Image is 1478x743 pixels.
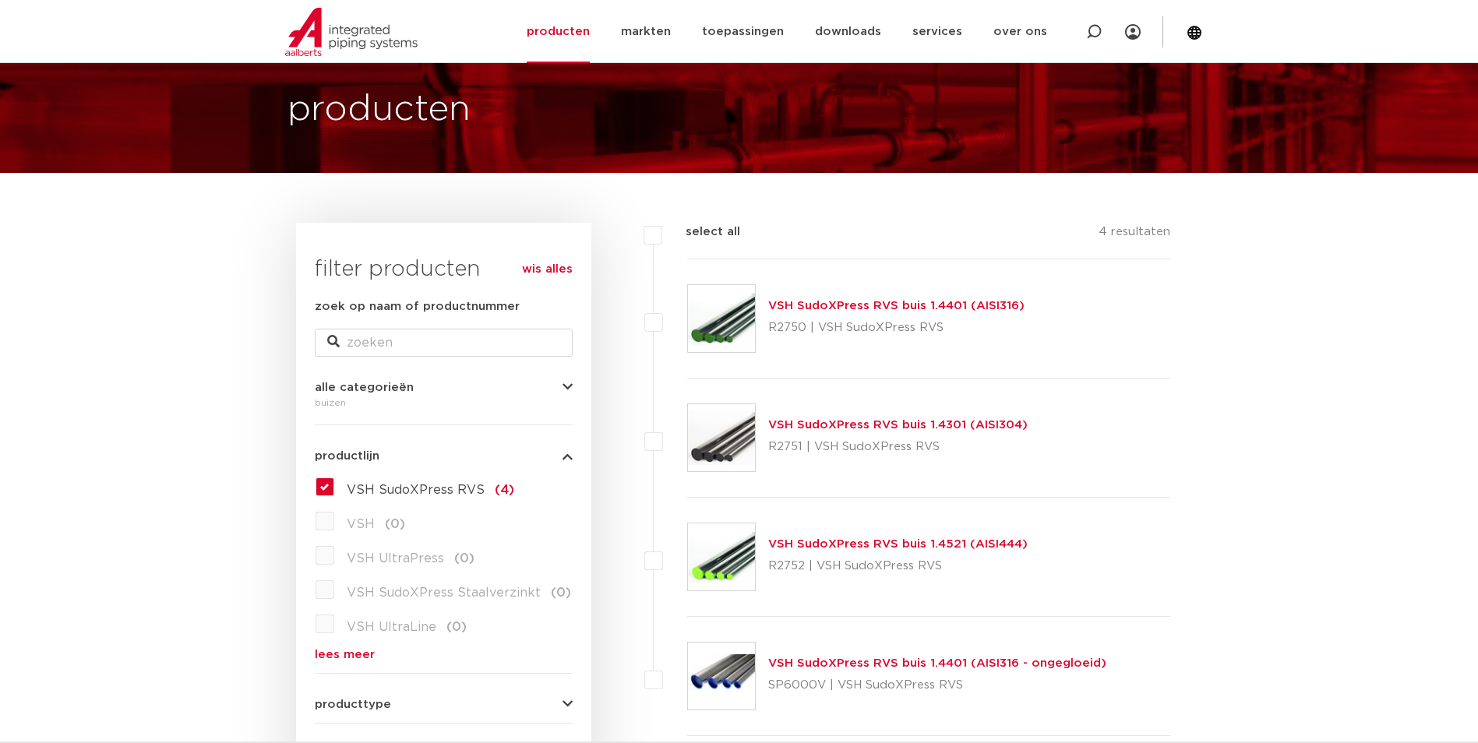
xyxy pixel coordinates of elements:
img: Thumbnail for VSH SudoXPress RVS buis 1.4301 (AISI304) [688,404,755,471]
span: VSH SudoXPress RVS [347,484,485,496]
a: wis alles [522,260,573,279]
p: SP6000V | VSH SudoXPress RVS [768,673,1106,698]
h3: filter producten [315,254,573,285]
button: producttype [315,699,573,710]
span: producttype [315,699,391,710]
a: VSH SudoXPress RVS buis 1.4301 (AISI304) [768,419,1028,431]
button: productlijn [315,450,573,462]
span: (0) [454,552,474,565]
span: (0) [385,518,405,530]
label: select all [662,223,740,241]
span: (0) [446,621,467,633]
p: R2750 | VSH SudoXPress RVS [768,315,1025,340]
span: (0) [551,586,571,599]
span: VSH [347,518,375,530]
img: Thumbnail for VSH SudoXPress RVS buis 1.4521 (AISI444) [688,523,755,590]
img: Thumbnail for VSH SudoXPress RVS buis 1.4401 (AISI316 - ongegloeid) [688,643,755,710]
span: (4) [495,484,514,496]
span: VSH UltraPress [347,552,444,565]
span: alle categorieën [315,382,414,393]
div: buizen [315,393,573,412]
a: VSH SudoXPress RVS buis 1.4401 (AISI316 - ongegloeid) [768,657,1106,669]
span: VSH SudoXPress Staalverzinkt [347,586,541,599]
input: zoeken [315,329,573,357]
span: productlijn [315,450,379,462]
img: Thumbnail for VSH SudoXPress RVS buis 1.4401 (AISI316) [688,285,755,352]
button: alle categorieën [315,382,573,393]
p: R2752 | VSH SudoXPress RVS [768,554,1028,579]
span: VSH UltraLine [347,621,436,633]
p: 4 resultaten [1099,223,1170,247]
a: lees meer [315,649,573,660]
p: R2751 | VSH SudoXPress RVS [768,435,1028,460]
label: zoek op naam of productnummer [315,298,520,316]
h1: producten [287,85,471,135]
a: VSH SudoXPress RVS buis 1.4401 (AISI316) [768,300,1025,312]
a: VSH SudoXPress RVS buis 1.4521 (AISI444) [768,538,1028,550]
